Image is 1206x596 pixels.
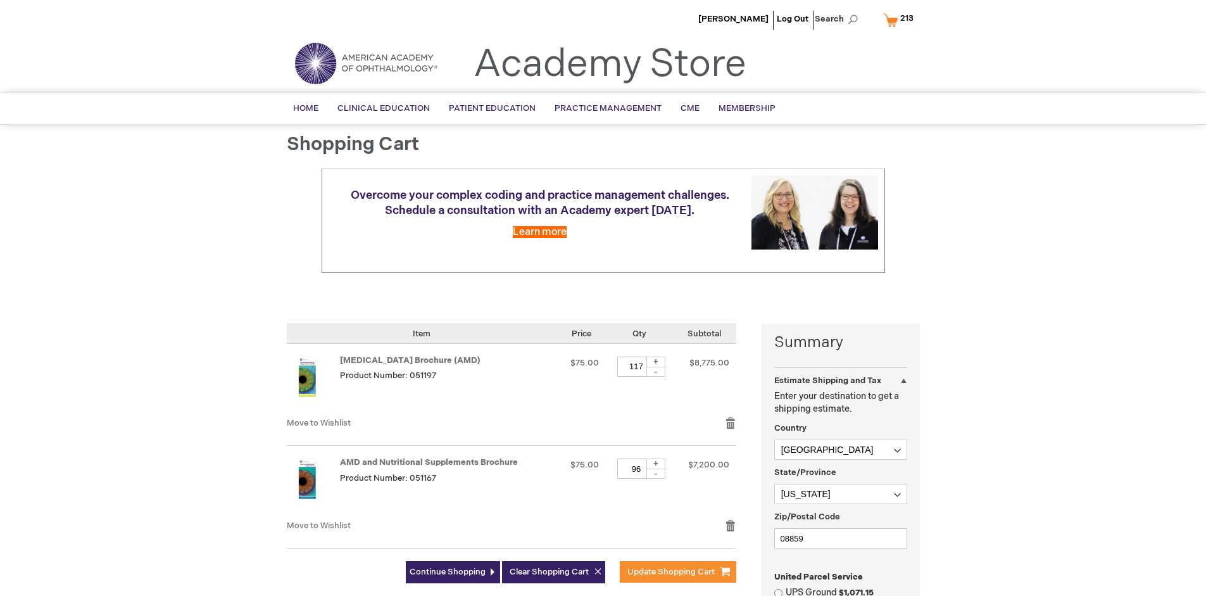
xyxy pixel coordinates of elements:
span: Search [815,6,863,32]
a: Academy Store [474,42,746,87]
div: - [646,367,665,377]
span: Zip/Postal Code [774,512,840,522]
a: Log Out [777,14,808,24]
a: AMD and Nutritional Supplements Brochure [287,459,340,507]
a: 213 [881,9,922,31]
input: Qty [617,357,655,377]
span: State/Province [774,467,836,478]
button: Clear Shopping Cart [502,561,605,583]
span: CME [681,103,700,113]
span: Clear Shopping Cart [510,567,589,577]
input: Qty [617,459,655,479]
div: + [646,357,665,367]
span: Qty [632,329,646,339]
span: Product Number: 051197 [340,371,436,381]
span: Item [413,329,430,339]
strong: Estimate Shipping and Tax [774,376,881,386]
a: Continue Shopping [406,561,500,583]
a: Learn more [513,226,567,238]
span: 213 [900,13,914,23]
span: Clinical Education [337,103,430,113]
a: Age-Related Macular Degeneration Brochure (AMD) [287,357,340,405]
span: Overcome your complex coding and practice management challenges. Schedule a consultation with an ... [351,189,729,217]
p: Enter your destination to get a shipping estimate. [774,390,907,415]
img: AMD and Nutritional Supplements Brochure [287,459,327,499]
span: Country [774,423,807,433]
div: - [646,469,665,479]
span: $75.00 [570,358,599,368]
span: Practice Management [555,103,662,113]
a: [PERSON_NAME] [698,14,769,24]
img: Schedule a consultation with an Academy expert today [751,175,878,250]
span: Membership [719,103,776,113]
span: Subtotal [688,329,721,339]
img: Age-Related Macular Degeneration Brochure (AMD) [287,357,327,397]
span: Shopping Cart [287,133,419,156]
span: Price [572,329,591,339]
a: AMD and Nutritional Supplements Brochure [340,457,518,467]
a: Move to Wishlist [287,418,351,428]
span: Continue Shopping [410,567,486,577]
span: Update Shopping Cart [627,567,715,577]
span: United Parcel Service [774,572,863,582]
span: $7,200.00 [688,460,729,470]
a: [MEDICAL_DATA] Brochure (AMD) [340,355,481,365]
strong: Summary [774,332,907,353]
span: Product Number: 051167 [340,473,436,483]
button: Update Shopping Cart [620,561,736,583]
span: Patient Education [449,103,536,113]
span: $8,775.00 [689,358,729,368]
span: $75.00 [570,460,599,470]
a: Move to Wishlist [287,521,351,531]
span: Home [293,103,318,113]
div: + [646,459,665,469]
